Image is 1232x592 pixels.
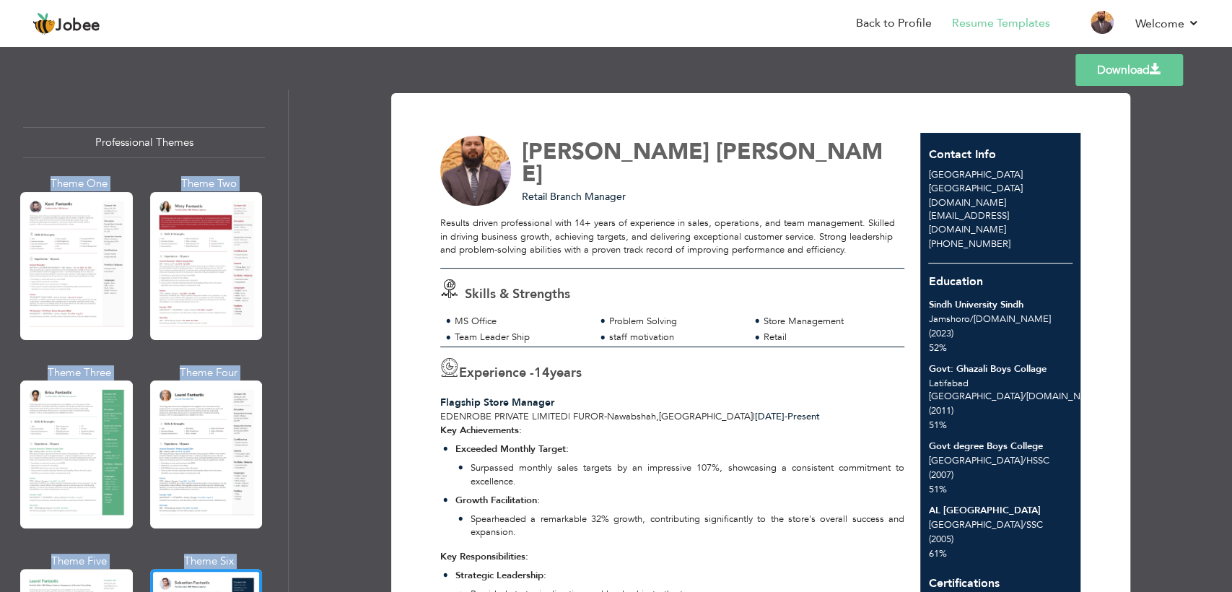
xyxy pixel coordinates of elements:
span: [GEOGRAPHIC_DATA] [659,410,753,423]
span: [GEOGRAPHIC_DATA] SSC [928,518,1042,531]
span: [GEOGRAPHIC_DATA] HSSC [928,454,1049,467]
span: Experience - [459,364,534,382]
span: Jobee [56,18,100,34]
span: Latifabad [GEOGRAPHIC_DATA] [DOMAIN_NAME] [928,377,1103,404]
span: [PERSON_NAME] [522,136,709,167]
div: Theme One [23,176,136,191]
span: / [1022,518,1026,531]
span: [GEOGRAPHIC_DATA] [928,182,1022,195]
span: Retail Branch Manager [522,190,626,204]
img: jobee.io [32,12,56,35]
a: Resume Templates [952,15,1050,32]
a: Welcome [1135,15,1200,32]
span: (2011) [928,404,953,417]
div: Govt: Ghazali Boys Collage [928,362,1072,376]
strong: Key Achievements: [440,424,522,437]
span: (2005) [928,533,953,546]
div: Theme Six [153,554,266,569]
img: Profile Img [1091,11,1114,34]
span: Jamshoro [DOMAIN_NAME] [928,313,1050,326]
span: Edenrobe Private Limited| Furor [440,410,604,423]
span: 61% [928,547,946,560]
span: - [785,410,787,423]
strong: Strategic Leadership: [455,569,546,582]
div: AL [GEOGRAPHIC_DATA] [928,504,1072,518]
div: MS Office [455,315,587,328]
a: Download [1075,54,1183,86]
div: Govt degree Boys College [928,440,1072,453]
strong: Growth Facilitation: [455,494,540,507]
div: Professional Themes [23,127,265,158]
div: Theme Three [23,365,136,380]
label: years [534,364,582,383]
span: / [1022,390,1026,403]
span: Education [928,274,982,290]
span: (2023) [928,327,953,340]
div: Store Management [764,315,896,328]
span: / [969,313,973,326]
span: 51% [928,483,946,496]
span: , [656,410,659,423]
div: Theme Four [153,365,266,380]
a: Back to Profile [856,15,932,32]
span: [DOMAIN_NAME][EMAIL_ADDRESS][DOMAIN_NAME] [928,196,1008,236]
strong: Exceeded Monthly Target: [455,443,569,456]
div: Team Leader Ship [455,331,587,344]
strong: Key Responsibilities: [440,550,528,563]
span: - [604,410,607,423]
div: Sindh University Sindh [928,298,1072,312]
span: Skills & Strengths [465,285,570,303]
span: Nawabshah [607,410,656,423]
span: Certifications [928,565,999,592]
li: Spearheaded a remarkable 32% growth, contributing significantly to the store's overall success an... [458,513,904,539]
span: [GEOGRAPHIC_DATA] [928,168,1022,181]
span: Contact Info [928,147,995,162]
div: Results driven professional with 14+ years of experience in sales, operations, and team managemen... [440,217,904,257]
div: Problem Solving [609,315,741,328]
span: [PERSON_NAME] [522,136,883,189]
a: Jobee [32,12,100,35]
img: No image [440,136,511,206]
div: Theme Two [153,176,266,191]
li: Surpassed monthly sales targets by an impressive 107%, showcasing a consistent commitment to exce... [458,461,904,488]
span: [PHONE_NUMBER] [928,238,1010,251]
span: | [753,410,755,423]
span: 52% [928,341,946,354]
span: Flagship Store Manager [440,396,554,409]
span: 51% [928,419,946,432]
span: / [1022,454,1026,467]
div: staff motivation [609,331,741,344]
span: 14 [534,364,550,382]
span: (2007) [928,469,953,482]
div: Theme Five [23,554,136,569]
span: [DATE] [755,410,787,423]
span: Present [755,410,820,423]
div: Retail [764,331,896,344]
